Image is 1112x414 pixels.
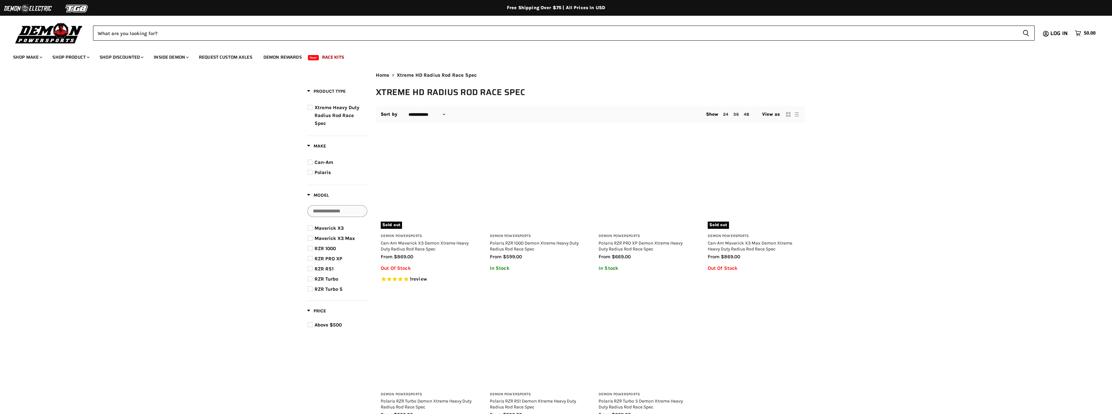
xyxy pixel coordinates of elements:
ul: Main menu [8,48,1094,64]
span: $869.00 [394,254,413,260]
span: Maverick X3 Max [315,235,355,241]
span: RZR RS1 [315,266,334,272]
nav: Breadcrumbs [376,72,805,78]
span: $599.00 [503,254,522,260]
button: grid view [785,111,792,118]
p: In Stock [599,266,691,271]
button: Search [1017,26,1035,41]
a: Polaris RZR Turbo Demon Xtreme Heavy Duty Radius Rod Race Spec [381,294,473,387]
span: Polaris [315,169,331,175]
button: Filter by Model [307,192,329,200]
span: Maverick X3 [315,225,344,231]
a: Polaris RZR 1000 Demon Xtreme Heavy Duty Radius Rod Race Spec [490,136,583,229]
span: review [412,276,427,282]
span: Above $500 [315,322,342,328]
a: Inside Demon [149,50,193,64]
span: Model [307,192,329,198]
p: In Stock [490,266,583,271]
button: list view [794,111,800,118]
img: Demon Powersports [13,21,85,45]
span: RZR Turbo S [315,286,343,292]
a: Polaris RZR RS1 Demon Xtreme Heavy Duty Radius Rod Race Spec [490,294,583,387]
span: Log in [1050,29,1068,37]
a: 48 [744,112,749,117]
a: Can-Am Maverick X3 Max Demon Xtreme Heavy Duty Radius Rod Race Spec [708,240,792,251]
span: from [381,254,393,260]
img: Demon Electric Logo 2 [3,2,52,15]
h3: Demon Powersports [599,234,691,239]
h3: Demon Powersports [599,392,691,397]
a: Can-Am Maverick X3 Demon Xtreme Heavy Duty Radius Rod Race Spec [381,240,469,251]
span: $669.00 [612,254,631,260]
button: Filter by Product Type [307,88,346,96]
a: Polaris RZR PRO XP Demon Xtreme Heavy Duty Radius Rod Race Spec [599,240,682,251]
span: $0.00 [1084,30,1096,36]
button: Filter by Price [307,308,326,316]
span: Sold out [381,222,402,229]
span: Price [307,308,326,314]
span: RZR Turbo [315,276,338,282]
h3: Demon Powersports [381,234,473,239]
a: Polaris RZR RS1 Demon Xtreme Heavy Duty Radius Rod Race Spec [490,398,576,409]
span: Show [706,111,719,117]
h3: Demon Powersports [708,234,800,239]
span: Xtreme HD Radius Rod Race Spec [397,72,477,78]
span: Sold out [708,222,729,229]
nav: Collection utilities [376,106,805,123]
div: Product filter [307,88,368,337]
a: Shop Make [8,50,46,64]
span: New! [308,55,319,60]
h1: Xtreme HD Radius Rod Race Spec [376,87,805,98]
a: Race Kits [317,50,349,64]
a: Can-Am Maverick X3 Max Demon Xtreme Heavy Duty Radius Rod Race SpecSold out [708,136,800,229]
input: Search [93,26,1017,41]
span: from [490,254,502,260]
span: RZR 1000 [315,246,336,251]
a: Shop Product [48,50,93,64]
a: Polaris RZR 1000 Demon Xtreme Heavy Duty Radius Rod Race Spec [490,240,579,251]
a: Can-Am Maverick X3 Demon Xtreme Heavy Duty Radius Rod Race SpecSold out [381,136,473,229]
a: 24 [723,112,728,117]
span: from [599,254,610,260]
a: 36 [733,112,738,117]
span: Can-Am [315,159,333,165]
div: Free Shipping Over $75 | All Prices In USD [294,5,818,11]
a: Log in [1047,30,1072,36]
input: Search Options [307,205,367,217]
form: Product [93,26,1035,41]
a: Demon Rewards [259,50,307,64]
a: Request Custom Axles [194,50,257,64]
a: Home [376,72,390,78]
h3: Demon Powersports [381,392,473,397]
span: Product Type [307,89,346,94]
span: RZR PRO XP [315,256,342,262]
a: Polaris RZR Turbo Demon Xtreme Heavy Duty Radius Rod Race Spec [381,398,471,409]
a: Polaris RZR PRO XP Demon Xtreme Heavy Duty Radius Rod Race Spec [599,136,691,229]
a: $0.00 [1072,29,1099,38]
p: Out Of Stock [708,266,800,271]
span: $869.00 [721,254,740,260]
a: Polaris RZR Turbo S Demon Xtreme Heavy Duty Radius Rod Race Spec [599,398,683,409]
span: View as [762,112,780,117]
span: Xtreme Heavy Duty Radius Rod Race Spec [315,105,359,126]
h3: Demon Powersports [490,392,583,397]
span: Rated 5.0 out of 5 stars 1 reviews [381,276,473,283]
label: Sort by [381,112,397,117]
p: Out Of Stock [381,266,473,271]
span: Make [307,143,326,149]
button: Filter by Make [307,143,326,151]
span: 1 reviews [410,276,427,282]
span: from [708,254,719,260]
h3: Demon Powersports [490,234,583,239]
img: TGB Logo 2 [52,2,102,15]
a: Polaris RZR Turbo S Demon Xtreme Heavy Duty Radius Rod Race Spec [599,294,691,387]
a: Shop Discounted [95,50,147,64]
